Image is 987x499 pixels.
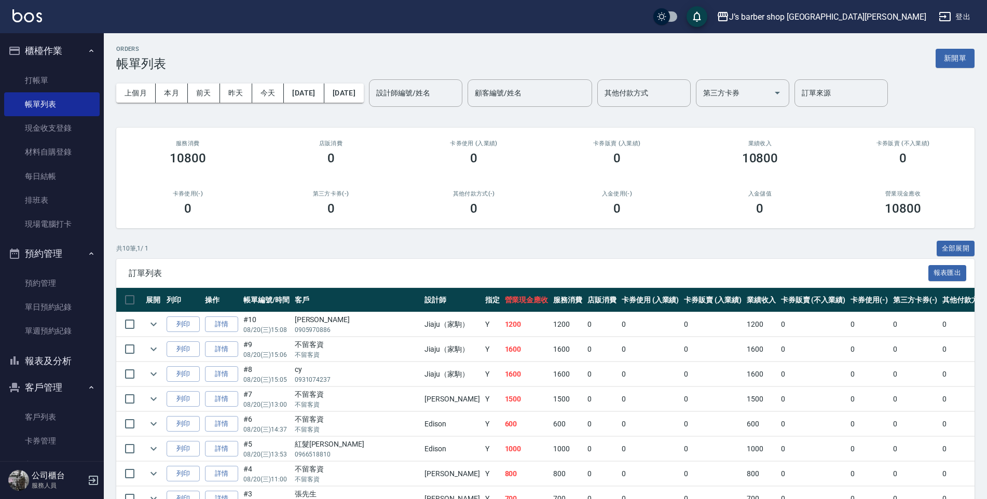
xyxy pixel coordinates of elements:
td: Edison [422,412,482,436]
th: 第三方卡券(-) [890,288,940,312]
td: 0 [585,362,619,386]
th: 帳單編號/時間 [241,288,292,312]
td: 600 [551,412,585,436]
td: 1600 [744,337,778,362]
td: 0 [585,312,619,337]
td: 0 [890,412,940,436]
td: #6 [241,412,292,436]
h2: 卡券販賣 (入業績) [558,140,676,147]
td: Y [483,387,502,411]
button: 全部展開 [937,241,975,257]
h3: 10800 [742,151,778,165]
button: 今天 [252,84,284,103]
td: 0 [890,337,940,362]
td: 0 [585,387,619,411]
th: 業績收入 [744,288,778,312]
td: 0 [778,437,848,461]
h2: 卡券使用 (入業績) [415,140,533,147]
td: [PERSON_NAME] [422,387,482,411]
div: 不留客資 [295,464,420,475]
a: 詳情 [205,441,238,457]
td: 0 [848,337,890,362]
button: 新開單 [936,49,975,68]
td: 0 [681,387,744,411]
a: 帳單列表 [4,92,100,116]
td: 0 [778,362,848,386]
td: Y [483,312,502,337]
p: 0905970886 [295,325,420,335]
td: 0 [585,462,619,486]
td: 1000 [744,437,778,461]
p: 08/20 (三) 15:08 [243,325,290,335]
button: 報表及分析 [4,348,100,375]
td: 0 [585,437,619,461]
td: 0 [890,437,940,461]
td: 0 [778,312,848,337]
div: 不留客資 [295,414,420,425]
td: 0 [681,462,744,486]
button: expand row [146,341,161,357]
a: 客戶列表 [4,405,100,429]
p: 不留客資 [295,350,420,359]
td: [PERSON_NAME] [422,462,482,486]
h3: 0 [327,151,335,165]
th: 卡券使用(-) [848,288,890,312]
button: 列印 [167,341,200,357]
td: #7 [241,387,292,411]
button: 列印 [167,416,200,432]
td: Y [483,437,502,461]
td: 0 [778,387,848,411]
td: 0 [848,312,890,337]
td: 0 [681,362,744,386]
h3: 10800 [885,201,921,216]
th: 卡券販賣 (入業績) [681,288,744,312]
p: 不留客資 [295,400,420,409]
button: 昨天 [220,84,252,103]
a: 現場電腦打卡 [4,212,100,236]
a: 卡券管理 [4,429,100,453]
a: 單週預約紀錄 [4,319,100,343]
a: 詳情 [205,341,238,357]
td: 0 [848,412,890,436]
td: Jiaju（家駒） [422,312,482,337]
td: 0 [585,412,619,436]
h3: 0 [470,201,477,216]
th: 營業現金應收 [502,288,551,312]
p: 08/20 (三) 15:05 [243,375,290,384]
td: 0 [681,312,744,337]
td: 0 [619,362,682,386]
a: 詳情 [205,316,238,332]
th: 展開 [143,288,164,312]
h5: 公司櫃台 [32,470,85,481]
div: [PERSON_NAME] [295,314,420,325]
h3: 0 [756,201,763,216]
td: 0 [619,387,682,411]
button: expand row [146,366,161,382]
td: 1600 [744,362,778,386]
button: 列印 [167,466,200,482]
button: expand row [146,391,161,407]
button: 報表匯出 [928,265,967,281]
td: 0 [681,437,744,461]
a: 每日結帳 [4,164,100,188]
a: 材料自購登錄 [4,140,100,164]
td: 0 [890,312,940,337]
button: 前天 [188,84,220,103]
button: Open [769,85,786,101]
h2: 入金儲值 [701,190,819,197]
h3: 0 [613,201,621,216]
td: 800 [551,462,585,486]
button: 列印 [167,316,200,332]
td: 1500 [744,387,778,411]
th: 操作 [202,288,241,312]
img: Person [8,470,29,491]
td: 0 [778,337,848,362]
td: 600 [744,412,778,436]
p: 0966518810 [295,450,420,459]
h3: 10800 [170,151,206,165]
p: 共 10 筆, 1 / 1 [116,244,148,253]
td: 1200 [502,312,551,337]
td: Jiaju（家駒） [422,337,482,362]
p: 08/20 (三) 15:06 [243,350,290,359]
div: 不留客資 [295,339,420,350]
